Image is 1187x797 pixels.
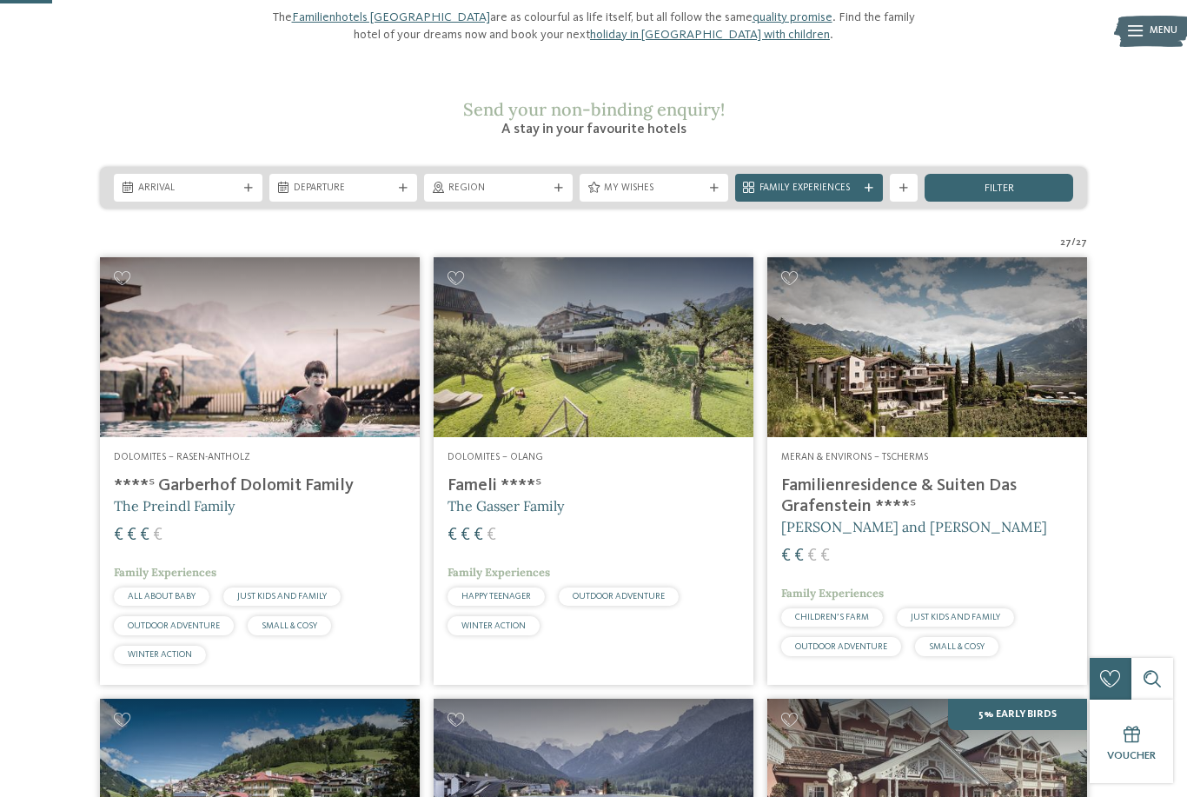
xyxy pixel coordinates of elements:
span: Dolomites – Rasen-Antholz [114,452,250,462]
span: My wishes [604,182,704,196]
span: [PERSON_NAME] and [PERSON_NAME] [781,518,1047,535]
span: Dolomites – Olang [448,452,543,462]
span: Voucher [1107,750,1156,761]
span: A stay in your favourite hotels [501,123,686,136]
span: The Gasser Family [448,497,564,515]
p: The are as colourful as life itself, but all follow the same . Find the family hotel of your drea... [263,9,924,43]
span: JUST KIDS AND FAMILY [911,613,1000,621]
span: € [153,527,162,544]
span: SMALL & COSY [262,621,317,630]
span: CHILDREN’S FARM [795,613,869,621]
a: Looking for family hotels? Find the best ones here! Meran & Environs – Tscherms Familienresidence... [767,257,1087,685]
span: € [487,527,496,544]
span: € [807,548,817,565]
span: € [820,548,830,565]
span: filter [985,183,1014,195]
span: JUST KIDS AND FAMILY [237,592,327,601]
span: Family Experiences [759,182,859,196]
span: € [794,548,804,565]
a: quality promise [753,11,832,23]
span: / [1071,236,1076,250]
span: € [127,527,136,544]
h4: Familienresidence & Suiten Das Grafenstein ****ˢ [781,475,1073,517]
span: Send your non-binding enquiry! [463,98,725,120]
span: 27 [1060,236,1071,250]
span: € [781,548,791,565]
span: WINTER ACTION [128,650,192,659]
span: Family Experiences [114,565,216,580]
span: Region [448,182,548,196]
span: OUTDOOR ADVENTURE [128,621,220,630]
img: Looking for family hotels? Find the best ones here! [767,257,1087,437]
span: SMALL & COSY [929,642,985,651]
a: Familienhotels [GEOGRAPHIC_DATA] [292,11,490,23]
span: € [140,527,149,544]
span: 27 [1076,236,1087,250]
a: Looking for family hotels? Find the best ones here! Dolomites – Olang Fameli ****ˢ The Gasser Fam... [434,257,753,685]
span: HAPPY TEENAGER [461,592,531,601]
img: Looking for family hotels? Find the best ones here! [100,257,420,437]
span: The Preindl Family [114,497,235,515]
a: holiday in [GEOGRAPHIC_DATA] with children [590,29,830,41]
span: Meran & Environs – Tscherms [781,452,928,462]
h4: ****ˢ Garberhof Dolomit Family [114,475,406,496]
span: € [448,527,457,544]
span: ALL ABOUT BABY [128,592,196,601]
span: Family Experiences [448,565,550,580]
img: Looking for family hotels? Find the best ones here! [434,257,753,437]
a: Voucher [1090,700,1173,783]
span: € [114,527,123,544]
span: OUTDOOR ADVENTURE [795,642,887,651]
a: Looking for family hotels? Find the best ones here! Dolomites – Rasen-Antholz ****ˢ Garberhof Dol... [100,257,420,685]
span: Departure [294,182,394,196]
span: OUTDOOR ADVENTURE [573,592,665,601]
span: Arrival [138,182,238,196]
span: € [474,527,483,544]
span: Family Experiences [781,586,884,601]
span: WINTER ACTION [461,621,526,630]
span: € [461,527,470,544]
